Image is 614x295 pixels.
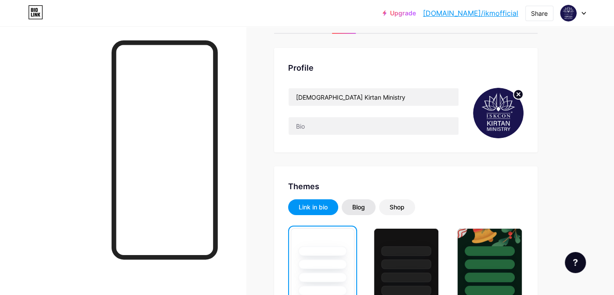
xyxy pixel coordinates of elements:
[390,203,405,212] div: Shop
[299,203,328,212] div: Link in bio
[560,5,577,22] img: ISKCON Kirtan Ministry
[473,88,524,138] img: ISKCON Kirtan Ministry
[288,62,524,74] div: Profile
[289,88,459,106] input: Name
[383,10,416,17] a: Upgrade
[289,117,459,135] input: Bio
[352,203,365,212] div: Blog
[288,180,524,192] div: Themes
[531,9,548,18] div: Share
[423,8,518,18] a: [DOMAIN_NAME]/ikmofficial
